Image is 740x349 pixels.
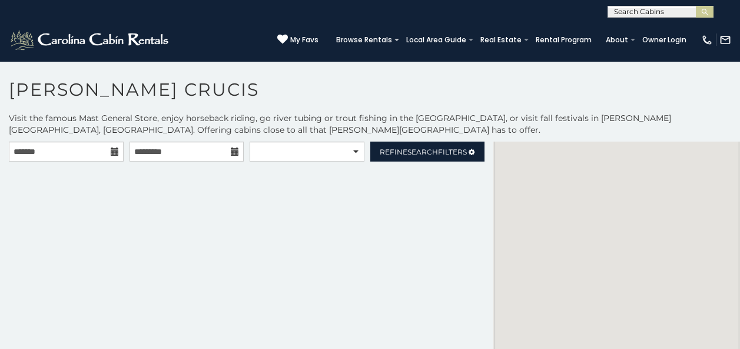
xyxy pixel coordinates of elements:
span: Refine Filters [380,147,467,156]
a: Real Estate [474,32,527,48]
img: White-1-2.png [9,28,172,52]
img: mail-regular-white.png [719,34,731,46]
span: My Favs [290,35,318,45]
img: phone-regular-white.png [701,34,713,46]
span: Search [407,147,438,156]
a: About [600,32,634,48]
a: Rental Program [530,32,598,48]
a: My Favs [277,34,318,46]
a: RefineSearchFilters [370,142,485,162]
a: Browse Rentals [330,32,398,48]
a: Local Area Guide [400,32,472,48]
a: Owner Login [636,32,692,48]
